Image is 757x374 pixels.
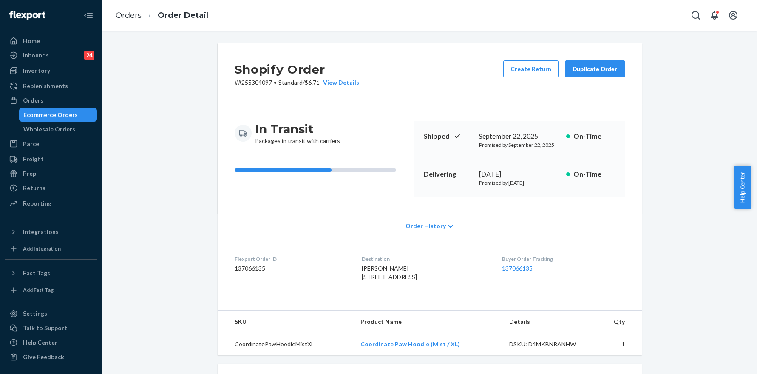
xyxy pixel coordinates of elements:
[23,184,45,192] div: Returns
[116,11,142,20] a: Orders
[80,7,97,24] button: Close Navigation
[19,108,97,122] a: Ecommerce Orders
[362,265,417,280] span: [PERSON_NAME] [STREET_ADDRESS]
[5,181,97,195] a: Returns
[5,49,97,62] a: Inbounds24
[5,197,97,210] a: Reporting
[23,286,54,294] div: Add Fast Tag
[503,60,559,77] button: Create Return
[218,333,354,356] td: CoordinatePawHoodieMistXL
[23,82,68,90] div: Replenishments
[687,7,704,24] button: Open Search Box
[23,199,51,208] div: Reporting
[573,169,615,179] p: On-Time
[23,228,59,236] div: Integrations
[23,140,41,148] div: Parcel
[5,266,97,280] button: Fast Tags
[509,340,589,348] div: DSKU: D4MKBNRANHW
[19,123,97,136] a: Wholesale Orders
[84,51,94,60] div: 24
[23,324,67,332] div: Talk to Support
[23,51,49,60] div: Inbounds
[23,96,43,105] div: Orders
[479,169,559,179] div: [DATE]
[573,65,618,73] div: Duplicate Order
[255,121,340,145] div: Packages in transit with carriers
[5,336,97,349] a: Help Center
[5,137,97,151] a: Parcel
[158,11,208,20] a: Order Detail
[5,307,97,320] a: Settings
[23,125,75,134] div: Wholesale Orders
[278,79,303,86] span: Standard
[23,111,78,119] div: Ecommerce Orders
[5,283,97,297] a: Add Fast Tag
[23,338,57,347] div: Help Center
[5,167,97,180] a: Prep
[5,94,97,107] a: Orders
[479,179,559,186] p: Promised by [DATE]
[725,7,742,24] button: Open account menu
[5,242,97,256] a: Add Integration
[362,255,488,263] dt: Destination
[23,37,40,45] div: Home
[255,121,340,137] h3: In Transit
[5,79,97,93] a: Replenishments
[23,309,47,318] div: Settings
[734,166,751,209] button: Help Center
[573,131,615,141] p: On-Time
[5,350,97,364] button: Give Feedback
[5,34,97,48] a: Home
[5,64,97,77] a: Inventory
[109,3,215,28] ol: breadcrumbs
[23,169,36,178] div: Prep
[23,245,61,252] div: Add Integration
[235,78,359,87] p: # #255304097 / $6.71
[405,222,446,230] span: Order History
[23,155,44,163] div: Freight
[23,269,50,277] div: Fast Tags
[218,311,354,333] th: SKU
[502,255,624,263] dt: Buyer Order Tracking
[565,60,625,77] button: Duplicate Order
[479,141,559,148] p: Promised by September 22, 2025
[360,340,460,348] a: Coordinate Paw Hoodie (Mist / XL)
[235,264,348,273] dd: 137066135
[5,152,97,166] a: Freight
[595,333,641,356] td: 1
[5,321,97,335] a: Talk to Support
[502,265,533,272] a: 137066135
[424,131,472,141] p: Shipped
[5,225,97,239] button: Integrations
[354,311,502,333] th: Product Name
[424,169,472,179] p: Delivering
[502,311,596,333] th: Details
[320,78,359,87] button: View Details
[595,311,641,333] th: Qty
[23,353,64,361] div: Give Feedback
[706,7,723,24] button: Open notifications
[479,131,559,141] div: September 22, 2025
[235,60,359,78] h2: Shopify Order
[235,255,348,263] dt: Flexport Order ID
[23,66,50,75] div: Inventory
[274,79,277,86] span: •
[9,11,45,20] img: Flexport logo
